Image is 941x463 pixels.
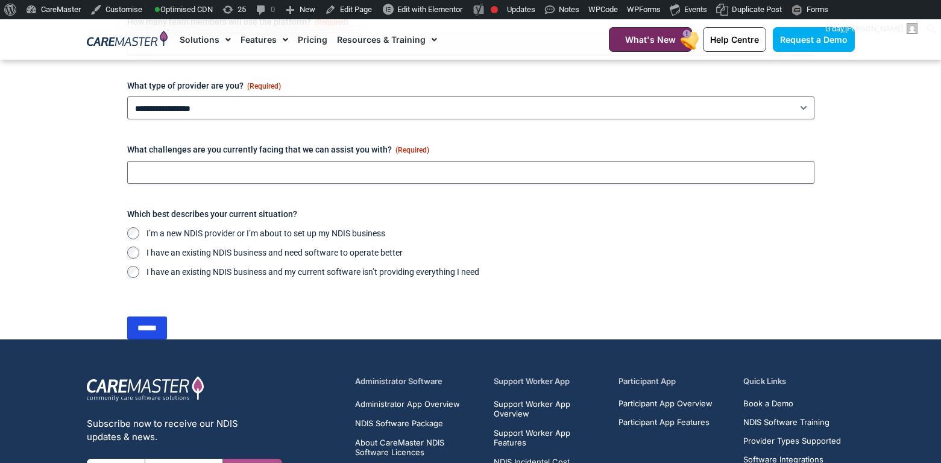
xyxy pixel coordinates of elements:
[180,19,579,60] nav: Menu
[491,6,498,13] div: Focus keyphrase not set
[355,399,460,409] span: Administrator App Overview
[743,376,854,387] h5: Quick Links
[618,399,713,408] a: Participant App Overview
[87,376,204,402] img: CareMaster Logo Part
[127,80,814,92] label: What type of provider are you?
[710,34,759,45] span: Help Centre
[146,247,814,259] label: I have an existing NDIS business and need software to operate better
[355,376,480,387] h5: Administrator Software
[146,227,814,239] label: I’m a new NDIS provider or I’m about to set up my NDIS business
[494,399,605,418] a: Support Worker App Overview
[743,436,849,446] a: Provider Types Supported
[743,418,829,427] span: NDIS Software Training
[743,399,793,408] span: Book a Demo
[241,19,288,60] a: Features
[337,19,437,60] a: Resources & Training
[618,376,729,387] h5: Participant App
[355,438,480,457] a: About CareMaster NDIS Software Licences
[87,31,168,49] img: CareMaster Logo
[247,82,281,90] span: (Required)
[397,5,462,14] span: Edit with Elementor
[625,34,676,45] span: What's New
[355,418,443,428] span: NDIS Software Package
[494,428,605,447] a: Support Worker App Features
[127,208,297,220] legend: Which best describes your current situation?
[821,19,922,39] a: G'day,
[743,399,849,408] a: Book a Demo
[146,266,814,278] label: I have an existing NDIS business and my current software isn’t providing everything I need
[355,418,480,428] a: NDIS Software Package
[743,418,849,427] a: NDIS Software Training
[703,27,766,52] a: Help Centre
[618,418,710,427] span: Participant App Features
[743,436,841,446] span: Provider Types Supported
[780,34,848,45] span: Request a Demo
[127,143,814,156] label: What challenges are you currently facing that we can assist you with?
[609,27,692,52] a: What's New
[355,399,480,409] a: Administrator App Overview
[618,418,713,427] a: Participant App Features
[395,146,429,154] span: (Required)
[494,376,605,387] h5: Support Worker App
[773,27,855,52] a: Request a Demo
[180,19,231,60] a: Solutions
[87,417,282,444] div: Subscribe now to receive our NDIS updates & news.
[298,19,327,60] a: Pricing
[845,24,903,33] span: [PERSON_NAME]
